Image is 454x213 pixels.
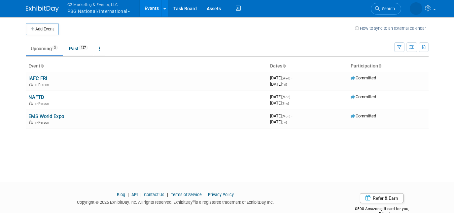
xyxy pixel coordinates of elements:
[34,102,51,106] span: In-Person
[28,75,47,81] a: IAFC FRI
[410,2,422,15] img: Laine Butler
[270,101,289,106] span: [DATE]
[28,94,44,100] a: NAFTD
[67,1,130,8] span: G2 Marketing & Events, LLC
[270,75,292,80] span: [DATE]
[26,42,63,55] a: Upcoming3
[282,76,290,80] span: (Wed)
[282,63,286,68] a: Sort by Start Date
[270,119,287,124] span: [DATE]
[380,6,395,11] span: Search
[79,45,88,50] span: 127
[203,192,207,197] span: |
[270,94,292,99] span: [DATE]
[355,26,429,31] a: How to sync to an external calendar...
[291,75,292,80] span: -
[282,83,287,86] span: (Fri)
[378,63,381,68] a: Sort by Participation Type
[26,61,267,72] th: Event
[165,192,170,197] span: |
[351,94,376,99] span: Committed
[282,120,287,124] span: (Fri)
[52,45,58,50] span: 3
[270,113,292,118] span: [DATE]
[34,120,51,125] span: In-Person
[34,83,51,87] span: In-Person
[40,63,44,68] a: Sort by Event Name
[192,199,195,203] sup: ®
[282,114,290,118] span: (Mon)
[117,192,125,197] a: Blog
[131,192,138,197] a: API
[282,102,289,105] span: (Thu)
[139,192,143,197] span: |
[371,3,401,15] a: Search
[29,120,33,124] img: In-Person Event
[26,6,59,12] img: ExhibitDay
[348,61,429,72] th: Participation
[270,82,287,87] span: [DATE]
[126,192,130,197] span: |
[29,102,33,105] img: In-Person Event
[144,192,164,197] a: Contact Us
[28,113,64,119] a: EMS World Expo
[291,113,292,118] span: -
[26,23,59,35] button: Add Event
[64,42,93,55] a: Past127
[208,192,234,197] a: Privacy Policy
[171,192,202,197] a: Terms of Service
[291,94,292,99] span: -
[26,198,326,205] div: Copyright © 2025 ExhibitDay, Inc. All rights reserved. ExhibitDay is a registered trademark of Ex...
[282,95,290,99] span: (Mon)
[351,75,376,80] span: Committed
[267,61,348,72] th: Dates
[360,193,403,203] a: Refer & Earn
[29,83,33,86] img: In-Person Event
[351,113,376,118] span: Committed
